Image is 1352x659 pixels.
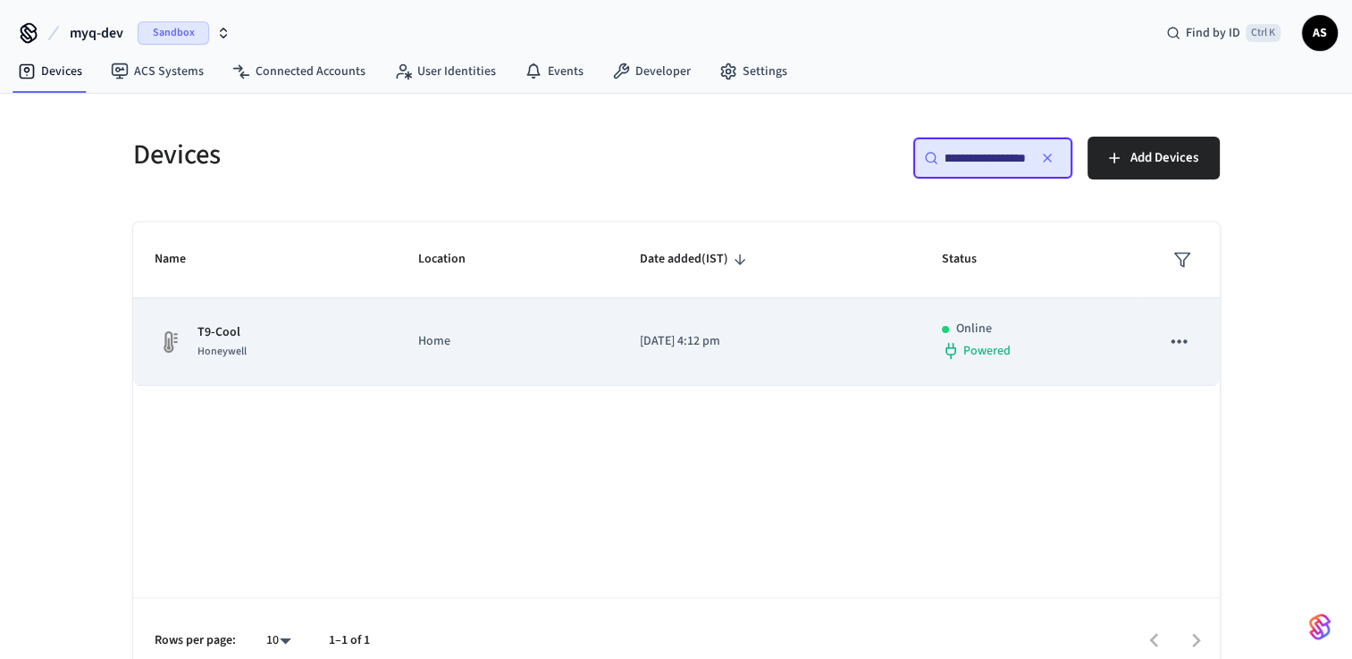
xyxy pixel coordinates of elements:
[963,342,1011,360] span: Powered
[1304,17,1336,49] span: AS
[1130,146,1198,170] span: Add Devices
[942,246,1000,273] span: Status
[640,332,899,351] p: [DATE] 4:12 pm
[705,55,802,88] a: Settings
[70,22,123,44] span: myq-dev
[1302,15,1338,51] button: AS
[155,328,183,356] img: thermostat_fallback
[418,332,597,351] p: Home
[380,55,510,88] a: User Identities
[598,55,705,88] a: Developer
[1246,24,1281,42] span: Ctrl K
[1309,613,1331,641] img: SeamLogoGradient.69752ec5.svg
[1152,17,1295,49] div: Find by IDCtrl K
[418,246,489,273] span: Location
[97,55,218,88] a: ACS Systems
[956,320,992,338] p: Online
[138,21,209,45] span: Sandbox
[197,344,247,359] span: Honeywell
[197,323,247,342] p: T9-Cool
[155,246,209,273] span: Name
[218,55,380,88] a: Connected Accounts
[640,246,752,273] span: Date added(IST)
[257,628,300,654] div: 10
[155,631,236,650] p: Rows per page:
[329,631,370,650] p: 1–1 of 1
[133,137,666,173] h5: Devices
[1087,137,1220,179] button: Add Devices
[4,55,97,88] a: Devices
[1186,24,1240,42] span: Find by ID
[510,55,598,88] a: Events
[133,222,1220,386] table: sticky table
